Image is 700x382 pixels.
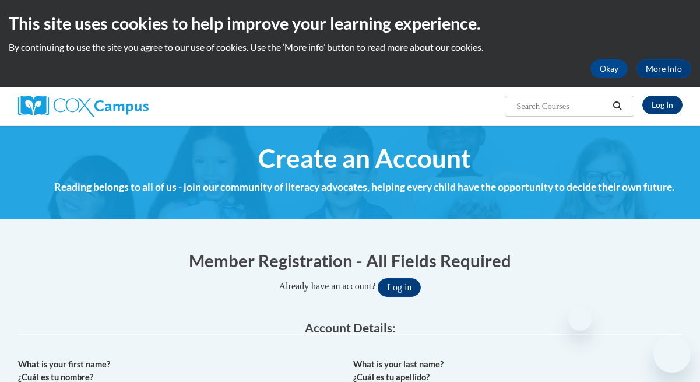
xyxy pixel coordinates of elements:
[590,59,628,78] button: Okay
[32,180,697,195] h4: Reading belongs to all of us - join our community of literacy advocates, helping every child have...
[568,307,592,331] iframe: Close message
[515,99,608,113] input: Search Courses
[636,59,691,78] a: More Info
[258,143,471,174] span: Create an Account
[378,278,421,297] button: Log in
[642,96,683,114] a: Log In
[9,12,691,35] h2: This site uses cookies to help improve your learning experience.
[608,99,626,113] button: Search
[18,248,683,272] h1: Member Registration - All Fields Required
[9,41,691,54] p: By continuing to use the site you agree to our use of cookies. Use the ‘More info’ button to read...
[653,335,691,373] iframe: Button to launch messaging window
[305,320,396,335] span: Account Details:
[279,281,376,291] span: Already have an account?
[18,96,149,117] img: Cox Campus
